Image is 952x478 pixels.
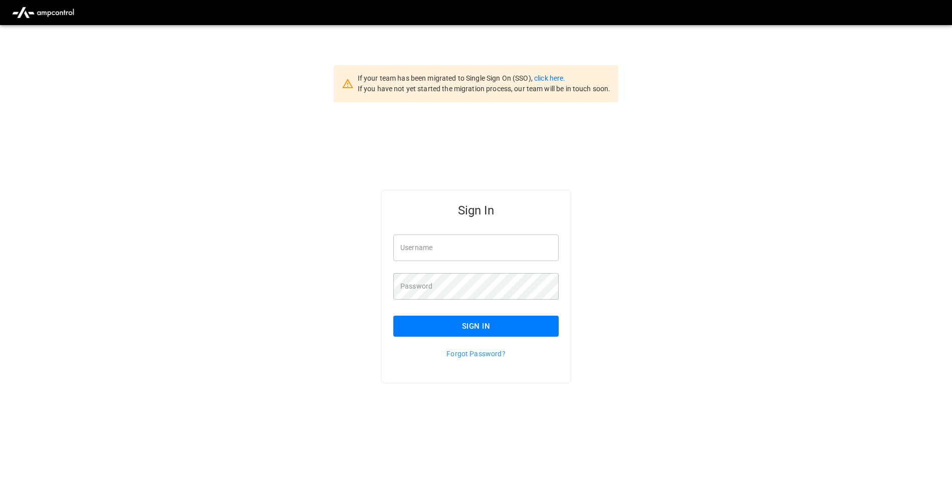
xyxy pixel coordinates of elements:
[8,3,78,22] img: ampcontrol.io logo
[393,316,559,337] button: Sign In
[393,349,559,359] p: Forgot Password?
[358,74,534,82] span: If your team has been migrated to Single Sign On (SSO),
[358,85,611,93] span: If you have not yet started the migration process, our team will be in touch soon.
[393,202,559,218] h5: Sign In
[534,74,565,82] a: click here.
